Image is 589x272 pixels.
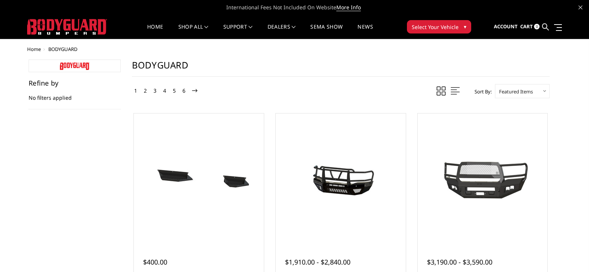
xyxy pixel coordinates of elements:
[29,80,121,109] div: No filters applied
[520,23,533,30] span: Cart
[171,86,178,95] a: 5
[494,23,518,30] span: Account
[152,86,158,95] a: 3
[278,115,404,242] a: 2019-2025 Ram 2500-3500 - T2 Series - Extreme Front Bumper (receiver or winch) 2019-2025 Ram 2500...
[281,151,400,207] img: 2019-2025 Ram 2500-3500 - T2 Series - Extreme Front Bumper (receiver or winch)
[268,24,296,39] a: Dealers
[520,17,540,37] a: Cart 0
[147,24,163,39] a: Home
[142,86,149,95] a: 2
[285,257,350,266] span: $1,910.00 - $2,840.00
[178,24,208,39] a: shop all
[48,46,77,52] span: BODYGUARD
[132,60,550,77] h1: BODYGUARD
[420,115,546,242] a: 2019-2025 Ram 2500-3500 - A2 Series - Extreme Front Bumper (winch mount)
[27,19,107,35] img: BODYGUARD BUMPERS
[132,86,139,95] a: 1
[423,152,542,205] img: 2019-2025 Ram 2500-3500 - A2 Series - Extreme Front Bumper (winch mount)
[412,23,459,31] span: Select Your Vehicle
[310,24,343,39] a: SEMA Show
[60,63,90,70] img: bodyguard-logoonly-red_1544544210__99040.original.jpg
[136,115,262,242] a: Bronco Drop Steps - Set of 4 (Steps and Pads only) Bronco Drop Steps - Set of 4 (Steps and Pads o...
[336,4,361,11] a: More Info
[494,17,518,37] a: Account
[357,24,373,39] a: News
[223,24,253,39] a: Support
[143,257,167,266] span: $400.00
[27,46,41,52] a: Home
[470,86,492,97] label: Sort By:
[407,20,471,33] button: Select Your Vehicle
[427,257,492,266] span: $3,190.00 - $3,590.00
[161,86,168,95] a: 4
[534,24,540,29] span: 0
[464,23,466,31] span: ▾
[181,86,187,95] a: 6
[29,80,121,86] h5: Refine by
